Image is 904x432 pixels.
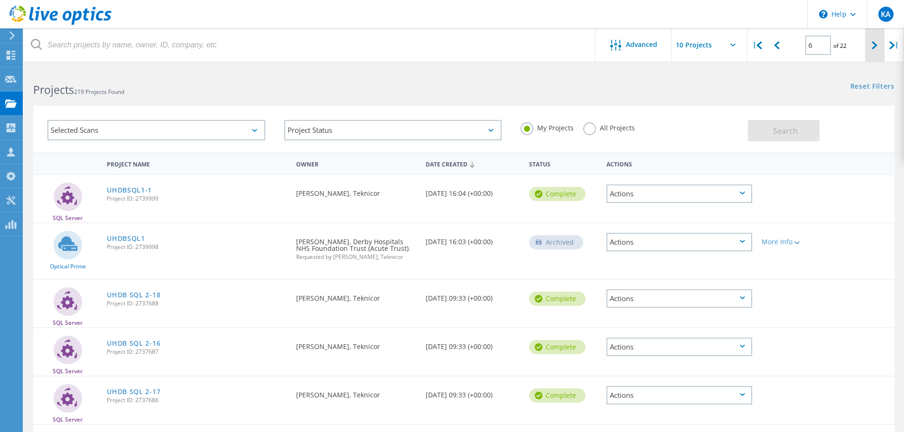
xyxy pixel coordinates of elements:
[529,340,586,354] div: Complete
[606,386,752,404] div: Actions
[421,328,524,359] div: [DATE] 09:33 (+00:00)
[626,41,657,48] span: Advanced
[9,20,112,27] a: Live Optics Dashboard
[291,175,420,206] div: [PERSON_NAME], Teknicor
[291,223,420,269] div: [PERSON_NAME], Derby Hospitals NHS Foundation Trust (Acute Trust).
[762,239,821,245] div: More Info
[74,88,124,96] span: 219 Projects Found
[296,254,416,260] span: Requested by [PERSON_NAME], Teknicor
[773,126,798,136] span: Search
[748,120,820,141] button: Search
[885,28,904,62] div: |
[107,292,160,298] a: UHDB SQL 2-18
[107,301,287,306] span: Project ID: 2737688
[850,83,895,91] a: Reset Filters
[50,264,86,269] span: Optical Prime
[102,155,291,172] div: Project Name
[107,196,287,202] span: Project ID: 2739999
[107,397,287,403] span: Project ID: 2737686
[24,28,596,62] input: Search projects by name, owner, ID, company, etc
[421,223,524,255] div: [DATE] 16:03 (+00:00)
[421,377,524,408] div: [DATE] 09:33 (+00:00)
[819,10,828,18] svg: \n
[291,280,420,311] div: [PERSON_NAME], Teknicor
[583,122,635,131] label: All Projects
[421,155,524,173] div: Date Created
[524,155,602,172] div: Status
[53,368,83,374] span: SQL Server
[606,233,752,251] div: Actions
[521,122,574,131] label: My Projects
[881,10,891,18] span: KA
[47,120,265,140] div: Selected Scans
[107,349,287,355] span: Project ID: 2737687
[291,328,420,359] div: [PERSON_NAME], Teknicor
[421,175,524,206] div: [DATE] 16:04 (+00:00)
[833,42,847,50] span: of 22
[107,340,160,347] a: UHDB SQL 2-16
[529,187,586,201] div: Complete
[606,184,752,203] div: Actions
[602,155,757,172] div: Actions
[284,120,502,140] div: Project Status
[291,377,420,408] div: [PERSON_NAME], Teknicor
[53,417,83,423] span: SQL Server
[107,235,145,242] a: UHDBSQL1
[33,82,74,97] b: Projects
[747,28,767,62] div: |
[107,244,287,250] span: Project ID: 2739998
[529,292,586,306] div: Complete
[53,320,83,326] span: SQL Server
[107,388,160,395] a: UHDB SQL 2-17
[606,289,752,308] div: Actions
[529,388,586,403] div: Complete
[529,235,583,249] div: Archived
[291,155,420,172] div: Owner
[53,215,83,221] span: SQL Server
[606,338,752,356] div: Actions
[107,187,152,193] a: UHDBSQL1-1
[421,280,524,311] div: [DATE] 09:33 (+00:00)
